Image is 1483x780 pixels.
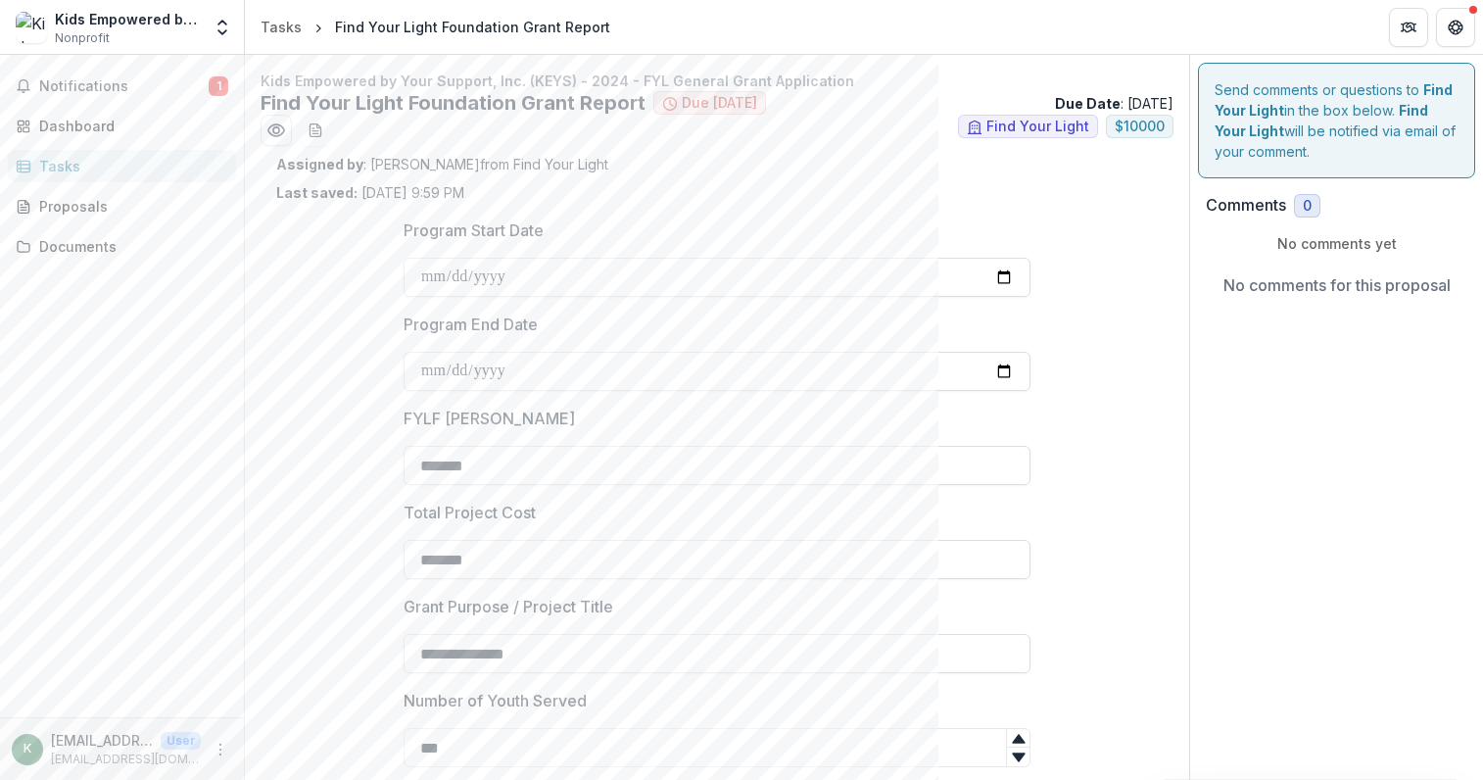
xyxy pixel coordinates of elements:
span: Due [DATE] [682,95,757,112]
div: Send comments or questions to in the box below. will be notified via email of your comment. [1198,63,1475,178]
div: Dashboard [39,116,220,136]
p: Total Project Cost [404,501,536,524]
p: [EMAIL_ADDRESS][DOMAIN_NAME] [51,730,153,751]
p: Program Start Date [404,219,544,242]
p: Number of Youth Served [404,689,587,712]
a: Tasks [253,13,310,41]
button: Notifications1 [8,71,236,102]
div: Tasks [39,156,220,176]
span: 0 [1303,198,1312,215]
h2: Find Your Light Foundation Grant Report [261,91,646,115]
span: Nonprofit [55,29,110,47]
div: Tasks [261,17,302,37]
button: download-word-button [300,115,331,146]
strong: Last saved: [276,184,358,201]
div: kscott@keysmusic.org [24,743,31,756]
p: Kids Empowered by Your Support, Inc. (KEYS) - 2024 - FYL General Grant Application [261,71,1173,91]
a: Tasks [8,150,236,182]
nav: breadcrumb [253,13,618,41]
strong: Assigned by [276,156,363,172]
button: Open entity switcher [209,8,236,47]
p: No comments for this proposal [1223,273,1451,297]
p: FYLF [PERSON_NAME] [404,407,575,430]
button: More [209,738,232,761]
div: Kids Empowered by Your Support, Inc. [55,9,201,29]
strong: Due Date [1055,95,1121,112]
span: $ 10000 [1115,119,1165,135]
p: : [DATE] [1055,93,1173,114]
div: Documents [39,236,220,257]
img: Kids Empowered by Your Support, Inc. [16,12,47,43]
span: Notifications [39,78,209,95]
a: Proposals [8,190,236,222]
p: [EMAIL_ADDRESS][DOMAIN_NAME] [51,751,201,768]
span: Find Your Light [986,119,1089,135]
p: No comments yet [1206,233,1467,254]
div: Proposals [39,196,220,217]
a: Dashboard [8,110,236,142]
button: Get Help [1436,8,1475,47]
span: 1 [209,76,228,96]
a: Documents [8,230,236,263]
button: Preview b0aaa726-947b-4e3f-82d1-7e2a22605a6a.pdf [261,115,292,146]
div: Find Your Light Foundation Grant Report [335,17,610,37]
h2: Comments [1206,196,1286,215]
p: Grant Purpose / Project Title [404,595,613,618]
p: Program End Date [404,313,538,336]
p: : [PERSON_NAME] from Find Your Light [276,154,1158,174]
button: Partners [1389,8,1428,47]
p: [DATE] 9:59 PM [276,182,464,203]
p: User [161,732,201,750]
